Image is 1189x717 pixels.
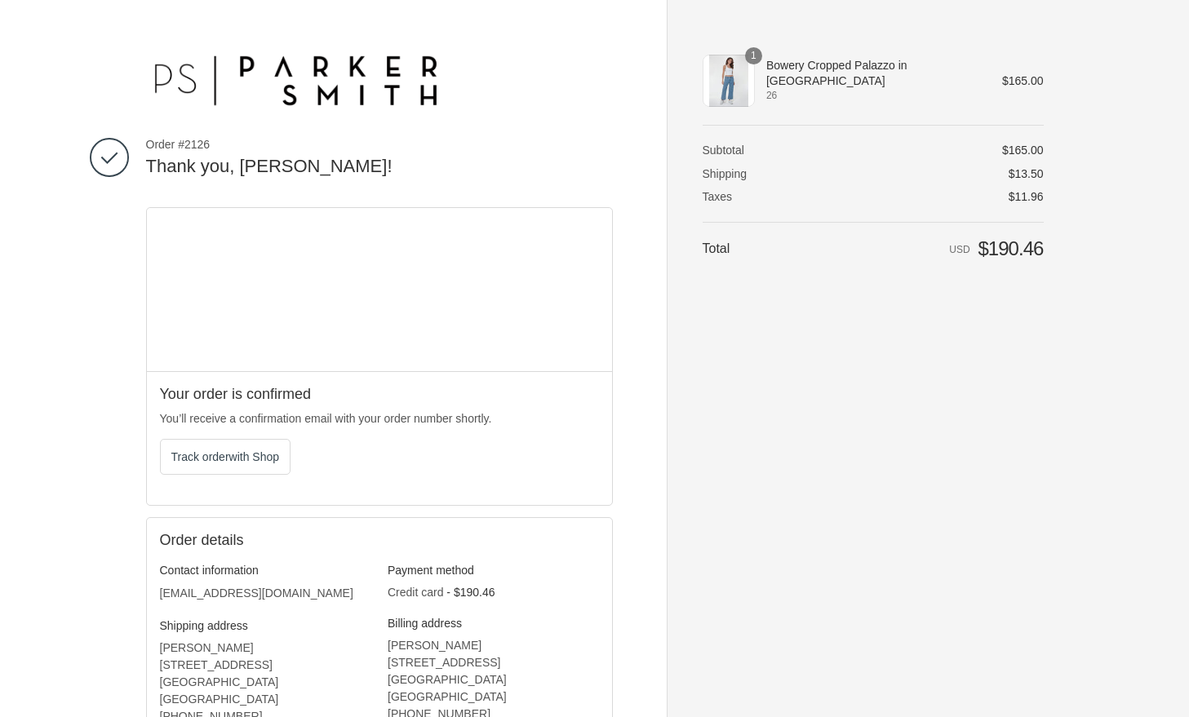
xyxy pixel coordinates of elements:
[949,244,969,255] span: USD
[229,450,279,463] span: with Shop
[1009,190,1044,203] span: $11.96
[146,137,613,152] span: Order #2126
[745,47,762,64] span: 1
[446,586,495,599] span: - $190.46
[147,208,613,371] iframe: Google map displaying pin point of shipping address: Westlake Village, California
[160,385,599,404] h2: Your order is confirmed
[703,181,800,205] th: Taxes
[160,586,353,600] bdo: [EMAIL_ADDRESS][DOMAIN_NAME]
[703,143,800,157] th: Subtotal
[146,46,443,111] img: Parker Smith
[146,155,613,179] h2: Thank you, [PERSON_NAME]!
[1009,167,1044,180] span: $13.50
[147,208,612,371] div: Google map displaying pin point of shipping address: Westlake Village, California
[1002,144,1044,157] span: $165.00
[160,531,379,550] h2: Order details
[766,88,979,103] span: 26
[160,439,291,475] button: Track orderwith Shop
[171,450,280,463] span: Track order
[703,241,730,255] span: Total
[160,410,599,427] p: You’ll receive a confirmation email with your order number shortly.
[160,563,371,578] h3: Contact information
[703,167,748,180] span: Shipping
[1002,74,1044,87] span: $165.00
[978,237,1043,259] span: $190.46
[388,616,599,631] h3: Billing address
[766,58,979,87] span: Bowery Cropped Palazzo in [GEOGRAPHIC_DATA]
[388,563,599,578] h3: Payment method
[160,618,371,633] h3: Shipping address
[388,586,443,599] span: Credit card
